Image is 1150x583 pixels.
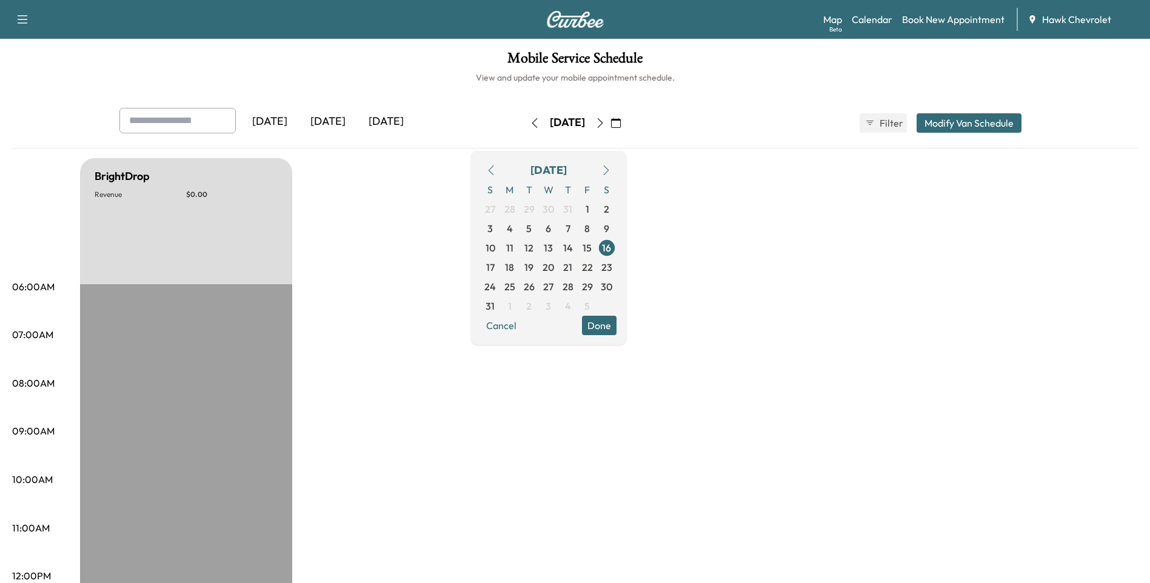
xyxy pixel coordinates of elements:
span: 28 [504,202,515,216]
span: F [578,180,597,199]
span: 3 [546,299,551,313]
span: 9 [604,221,609,236]
span: 17 [486,260,495,275]
button: Filter [860,113,907,133]
span: 16 [602,241,611,255]
h5: BrightDrop [95,168,150,185]
span: 7 [566,221,570,236]
span: S [597,180,617,199]
span: 12 [524,241,533,255]
span: M [500,180,520,199]
span: 8 [584,221,590,236]
span: 10 [486,241,495,255]
span: 4 [507,221,513,236]
span: 2 [604,202,609,216]
div: [DATE] [357,108,415,136]
span: 19 [524,260,533,275]
p: $ 0.00 [186,190,278,199]
span: 14 [563,241,573,255]
div: [DATE] [299,108,357,136]
span: 31 [486,299,495,313]
span: T [558,180,578,199]
span: 27 [543,279,553,294]
button: Cancel [481,316,522,335]
span: Filter [880,116,901,130]
p: 08:00AM [12,376,55,390]
p: Revenue [95,190,186,199]
p: 09:00AM [12,424,55,438]
span: 4 [565,299,571,313]
span: 18 [505,260,514,275]
button: Modify Van Schedule [917,113,1021,133]
span: 26 [524,279,535,294]
h1: Mobile Service Schedule [12,51,1138,72]
span: 22 [582,260,593,275]
a: Calendar [852,12,892,27]
span: 1 [586,202,589,216]
span: 1 [508,299,512,313]
div: [DATE] [241,108,299,136]
span: 5 [584,299,590,313]
span: 13 [544,241,553,255]
span: 28 [563,279,573,294]
a: Book New Appointment [902,12,1005,27]
span: S [481,180,500,199]
span: 6 [546,221,551,236]
span: 3 [487,221,493,236]
h6: View and update your mobile appointment schedule. [12,72,1138,84]
p: 12:00PM [12,568,51,583]
img: Curbee Logo [546,11,604,28]
span: 27 [485,202,495,216]
span: 30 [543,202,554,216]
span: 21 [563,260,572,275]
span: 29 [524,202,535,216]
span: 30 [601,279,612,294]
div: [DATE] [550,115,585,130]
span: 24 [484,279,496,294]
span: 23 [601,260,612,275]
p: 11:00AM [12,521,50,535]
span: Hawk Chevrolet [1042,12,1111,27]
span: 29 [582,279,593,294]
p: 07:00AM [12,327,53,342]
a: MapBeta [823,12,842,27]
span: 25 [504,279,515,294]
span: 31 [563,202,572,216]
p: 10:00AM [12,472,53,487]
span: 20 [543,260,554,275]
span: 2 [526,299,532,313]
span: 15 [583,241,592,255]
span: T [520,180,539,199]
p: 06:00AM [12,279,55,294]
span: 5 [526,221,532,236]
button: Done [582,316,617,335]
div: Beta [829,25,842,34]
div: [DATE] [530,162,567,179]
span: 11 [506,241,513,255]
span: W [539,180,558,199]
